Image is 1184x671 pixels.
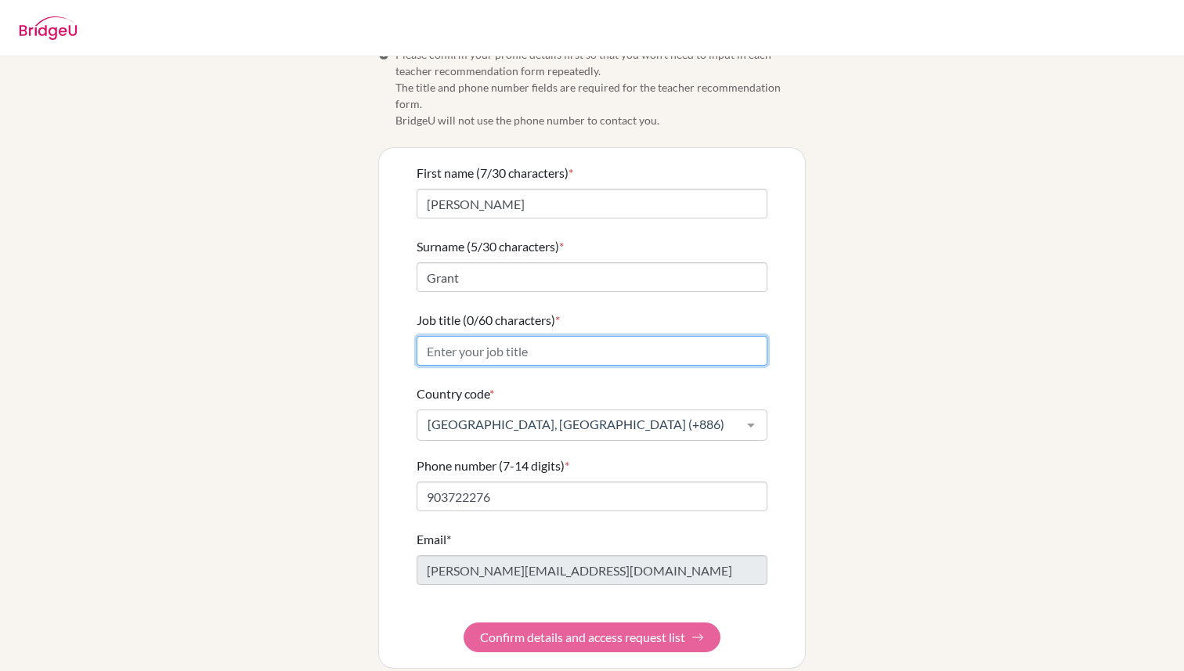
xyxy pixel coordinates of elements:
label: Surname (5/30 characters) [417,237,564,256]
span: Info [378,49,389,60]
span: Please confirm your profile details first so that you won’t need to input in each teacher recomme... [395,46,806,128]
img: BridgeU logo [19,16,78,40]
input: Enter your surname [417,262,767,292]
label: Phone number (7-14 digits) [417,456,569,475]
span: [GEOGRAPHIC_DATA], [GEOGRAPHIC_DATA] (+886) [424,417,735,432]
label: First name (7/30 characters) [417,164,573,182]
input: Enter your number [417,482,767,511]
label: Email* [417,530,451,549]
input: Enter your first name [417,189,767,218]
label: Job title (0/60 characters) [417,311,560,330]
label: Country code [417,384,494,403]
input: Enter your job title [417,336,767,366]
